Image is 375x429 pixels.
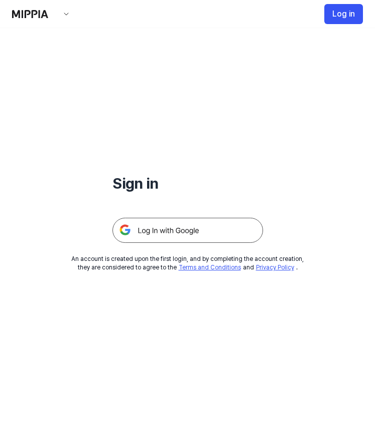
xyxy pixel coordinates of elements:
img: 구글 로그인 버튼 [112,218,263,243]
img: logo [12,10,48,18]
h1: Sign in [112,173,263,194]
a: Privacy Policy [256,264,294,271]
div: An account is created upon the first login, and by completing the account creation, they are cons... [71,255,304,272]
a: Terms and Conditions [179,264,241,271]
button: Log in [324,4,363,24]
